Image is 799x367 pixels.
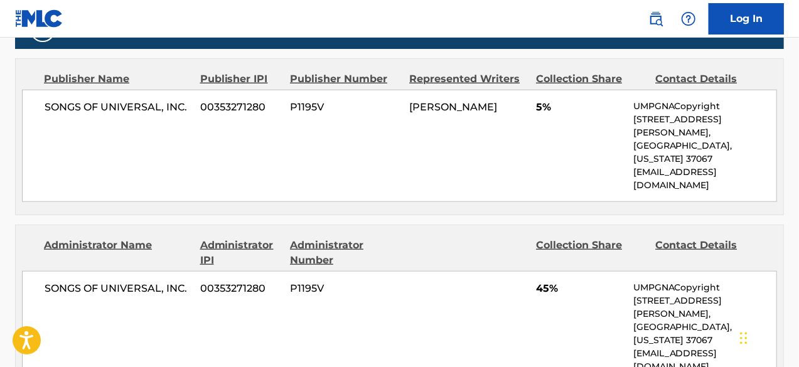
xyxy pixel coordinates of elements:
div: Collection Share [536,72,646,87]
div: Administrator Number [290,238,400,268]
span: P1195V [290,281,400,296]
div: Help [676,6,701,31]
span: 5% [536,100,624,115]
span: 45% [536,281,624,296]
div: Contact Details [655,72,765,87]
div: Contact Details [655,238,765,268]
p: [EMAIL_ADDRESS][DOMAIN_NAME] [633,166,776,192]
div: Publisher Name [44,72,191,87]
p: UMPGNACopyright [633,281,776,294]
img: MLC Logo [15,9,63,28]
a: Public Search [643,6,668,31]
span: SONGS OF UNIVERSAL, INC. [45,100,191,115]
img: help [681,11,696,26]
div: Administrator Name [44,238,191,268]
p: [STREET_ADDRESS][PERSON_NAME], [633,113,776,139]
span: SONGS OF UNIVERSAL, INC. [45,281,191,296]
img: search [648,11,663,26]
a: Log In [709,3,784,35]
div: Administrator IPI [200,238,281,268]
span: [PERSON_NAME] [409,101,497,113]
p: [STREET_ADDRESS][PERSON_NAME], [633,294,776,321]
p: [GEOGRAPHIC_DATA], [US_STATE] 37067 [633,139,776,166]
div: Represented Writers [409,72,527,87]
p: [GEOGRAPHIC_DATA], [US_STATE] 37067 [633,321,776,347]
div: Publisher Number [290,72,400,87]
span: 00353271280 [200,100,281,115]
div: Collection Share [536,238,646,268]
div: Publisher IPI [200,72,281,87]
span: 00353271280 [200,281,281,296]
iframe: Chat Widget [736,307,799,367]
div: Drag [740,319,748,357]
span: P1195V [290,100,400,115]
p: UMPGNACopyright [633,100,776,113]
